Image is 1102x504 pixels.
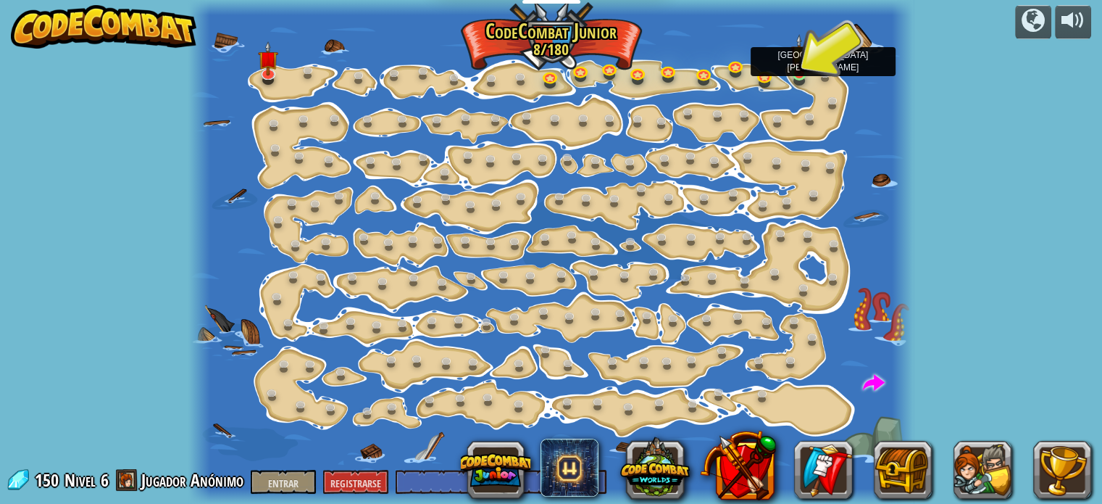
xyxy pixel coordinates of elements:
font: Entrar [268,476,299,490]
button: Ajustar volumen [1055,5,1091,39]
font: Registrarse [330,476,381,490]
font: 6 [101,468,109,492]
img: CodeCombat - Aprende a codificar jugando un juego [11,5,196,49]
img: level-banner-started.png [790,34,808,74]
button: Registrarse [323,470,388,494]
font: Nivel [64,468,96,492]
font: Jugador Anónimo [141,468,243,492]
button: Entrar [251,470,316,494]
button: Campañas [1015,5,1051,39]
img: level-banner-unstarted.png [259,42,278,76]
font: 150 [35,468,59,492]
